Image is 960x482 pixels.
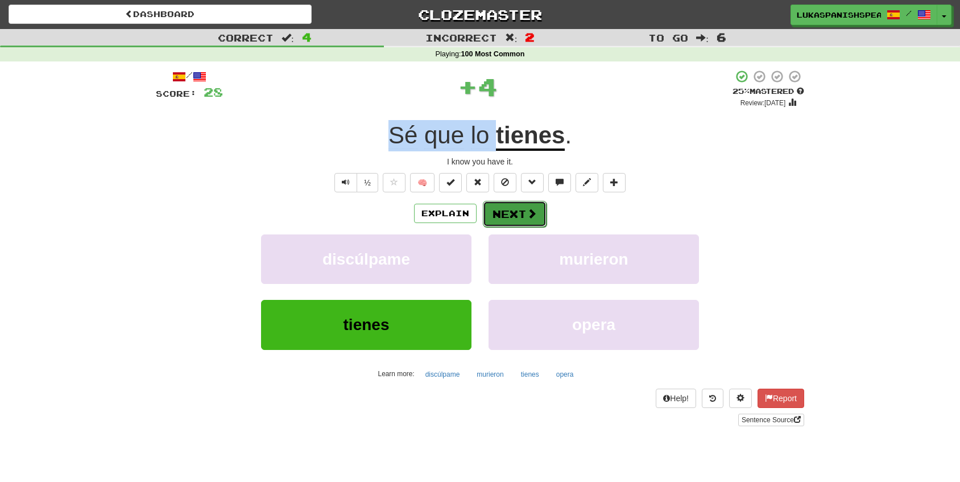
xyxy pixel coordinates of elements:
[758,389,804,408] button: Report
[334,173,357,192] button: Play sentence audio (ctl+space)
[9,5,312,24] a: Dashboard
[156,156,804,167] div: I know you have it.
[489,300,699,349] button: opera
[483,201,547,227] button: Next
[738,414,804,426] a: Sentence Source
[505,33,518,43] span: :
[648,32,688,43] span: To go
[525,30,535,44] span: 2
[322,250,410,268] span: discúlpame
[576,173,598,192] button: Edit sentence (alt+d)
[496,122,565,151] u: tienes
[696,33,709,43] span: :
[572,316,615,333] span: opera
[478,72,498,101] span: 4
[329,5,632,24] a: Clozemaster
[791,5,937,25] a: LukaSpanishSpeakerIntheMaking /
[656,389,696,408] button: Help!
[489,234,699,284] button: murieron
[388,122,417,149] span: Sé
[461,50,524,58] strong: 100 Most Common
[515,366,545,383] button: tienes
[344,316,390,333] span: tienes
[425,32,497,43] span: Incorrect
[733,86,750,96] span: 25 %
[603,173,626,192] button: Add to collection (alt+a)
[383,173,405,192] button: Favorite sentence (alt+f)
[439,173,462,192] button: Set this sentence to 100% Mastered (alt+m)
[797,10,881,20] span: LukaSpanishSpeakerIntheMaking
[332,173,378,192] div: Text-to-speech controls
[470,366,510,383] button: murieron
[414,204,477,223] button: Explain
[740,99,786,107] small: Review: [DATE]
[218,32,274,43] span: Correct
[471,122,490,149] span: lo
[419,366,466,383] button: discúlpame
[156,89,197,98] span: Score:
[261,234,471,284] button: discúlpame
[494,173,516,192] button: Ignore sentence (alt+i)
[733,86,804,97] div: Mastered
[282,33,294,43] span: :
[550,366,580,383] button: opera
[521,173,544,192] button: Grammar (alt+g)
[156,69,223,84] div: /
[357,173,378,192] button: ½
[204,85,223,99] span: 28
[466,173,489,192] button: Reset to 0% Mastered (alt+r)
[559,250,628,268] span: murieron
[302,30,312,44] span: 4
[261,300,471,349] button: tienes
[424,122,464,149] span: que
[378,370,415,378] small: Learn more:
[410,173,435,192] button: 🧠
[702,389,723,408] button: Round history (alt+y)
[548,173,571,192] button: Discuss sentence (alt+u)
[458,69,478,104] span: +
[565,122,572,149] span: .
[717,30,726,44] span: 6
[906,9,912,17] span: /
